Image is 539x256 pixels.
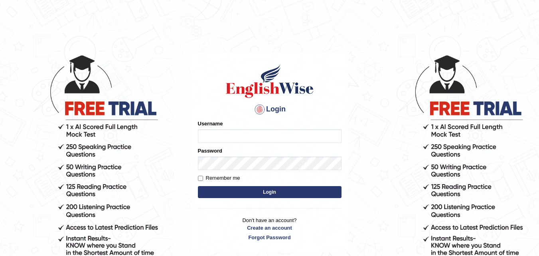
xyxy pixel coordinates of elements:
[198,186,342,198] button: Login
[224,63,315,99] img: Logo of English Wise sign in for intelligent practice with AI
[198,103,342,116] h4: Login
[198,120,223,127] label: Username
[198,176,203,181] input: Remember me
[198,234,342,241] a: Forgot Password
[198,224,342,232] a: Create an account
[198,216,342,241] p: Don't have an account?
[198,174,240,182] label: Remember me
[198,147,222,155] label: Password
